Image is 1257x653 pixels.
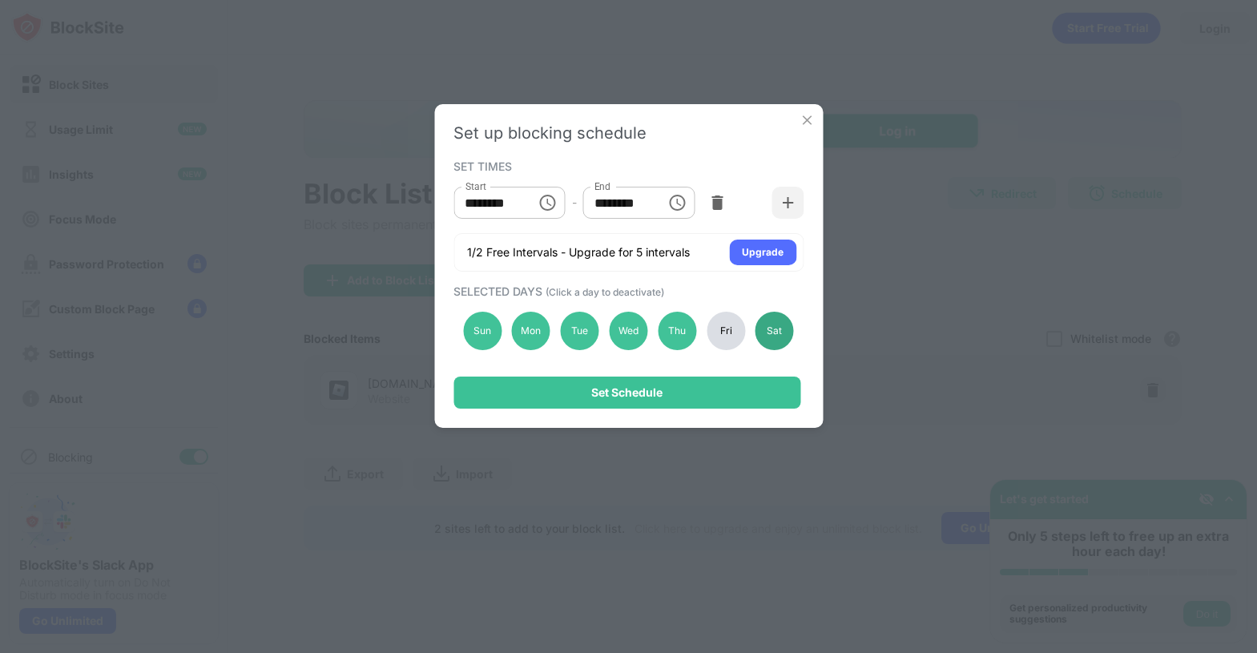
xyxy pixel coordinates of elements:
div: Set up blocking schedule [453,123,804,143]
div: Sun [463,312,502,350]
div: Fri [707,312,745,350]
div: Mon [512,312,550,350]
label: Start [465,179,485,193]
div: Set Schedule [591,386,663,399]
button: Choose time, selected time is 11:55 PM [662,187,694,219]
span: (Click a day to deactivate) [546,286,664,298]
div: Tue [561,312,599,350]
img: x-button.svg [799,112,815,128]
div: Upgrade [742,244,784,260]
div: 1/2 Free Intervals - Upgrade for 5 intervals [467,244,690,260]
div: - [572,194,577,212]
div: Wed [609,312,647,350]
label: End [594,179,611,193]
div: SELECTED DAYS [453,284,800,298]
div: Sat [755,312,794,350]
div: Thu [658,312,696,350]
div: SET TIMES [453,159,800,172]
button: Choose time, selected time is 12:00 AM [532,187,564,219]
